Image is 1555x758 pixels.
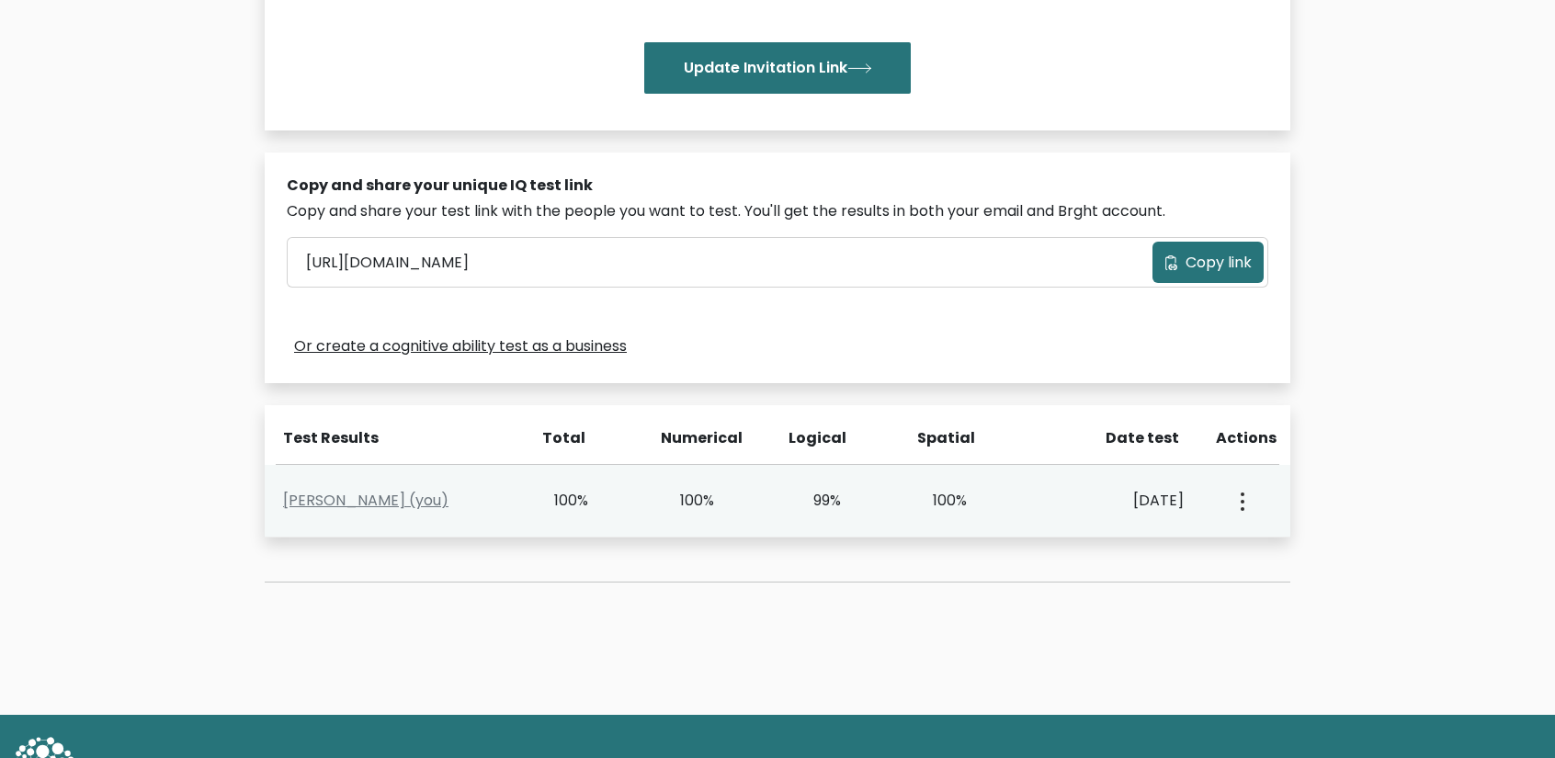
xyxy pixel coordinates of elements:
div: 100% [663,490,715,512]
div: Copy and share your unique IQ test link [287,175,1268,197]
div: Logical [789,427,842,449]
div: Actions [1216,427,1279,449]
div: Test Results [283,427,510,449]
a: Or create a cognitive ability test as a business [294,335,627,357]
div: Numerical [661,427,714,449]
a: [PERSON_NAME] (you) [283,490,448,511]
div: 99% [789,490,841,512]
div: 100% [536,490,588,512]
div: Total [532,427,585,449]
div: [DATE] [1041,490,1184,512]
div: Spatial [917,427,970,449]
button: Copy link [1152,242,1264,283]
span: Copy link [1186,252,1252,274]
div: 100% [915,490,968,512]
div: Date test [1045,427,1194,449]
div: Copy and share your test link with the people you want to test. You'll get the results in both yo... [287,200,1268,222]
button: Update Invitation Link [644,42,911,94]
